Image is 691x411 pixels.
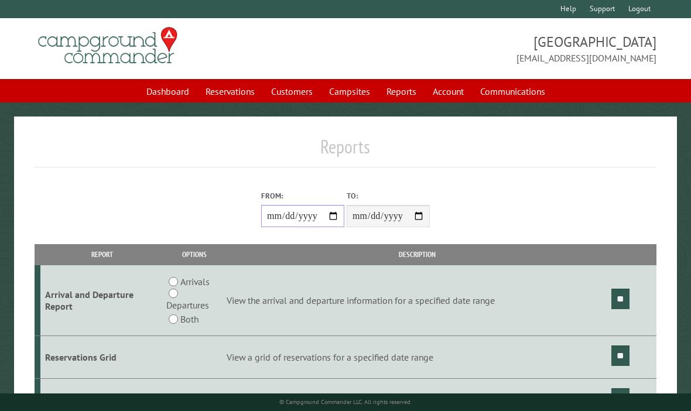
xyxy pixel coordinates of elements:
[345,32,656,65] span: [GEOGRAPHIC_DATA] [EMAIL_ADDRESS][DOMAIN_NAME]
[261,190,344,201] label: From:
[40,265,165,336] td: Arrival and Departure Report
[322,80,377,102] a: Campsites
[35,135,656,167] h1: Reports
[180,275,210,289] label: Arrivals
[347,190,430,201] label: To:
[35,23,181,68] img: Campground Commander
[166,298,209,312] label: Departures
[225,336,610,379] td: View a grid of reservations for a specified date range
[264,80,320,102] a: Customers
[40,244,165,265] th: Report
[180,312,199,326] label: Both
[225,265,610,336] td: View the arrival and departure information for a specified date range
[199,80,262,102] a: Reservations
[165,244,225,265] th: Options
[225,244,610,265] th: Description
[379,80,423,102] a: Reports
[139,80,196,102] a: Dashboard
[40,336,165,379] td: Reservations Grid
[473,80,552,102] a: Communications
[279,398,412,406] small: © Campground Commander LLC. All rights reserved.
[426,80,471,102] a: Account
